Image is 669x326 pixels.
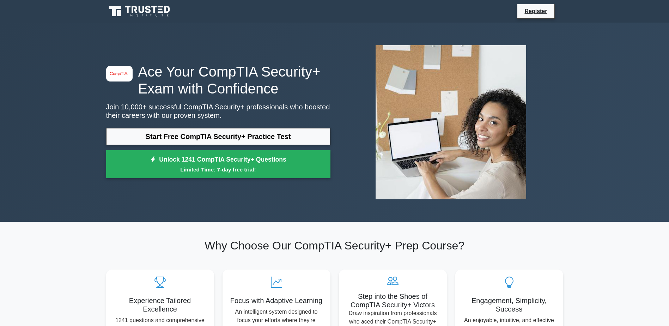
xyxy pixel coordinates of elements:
a: Unlock 1241 CompTIA Security+ QuestionsLimited Time: 7-day free trial! [106,150,330,179]
a: Register [520,7,551,16]
h1: Ace Your CompTIA Security+ Exam with Confidence [106,63,330,97]
h5: Experience Tailored Excellence [112,296,208,313]
p: Join 10,000+ successful CompTIA Security+ professionals who boosted their careers with our proven... [106,103,330,120]
h5: Engagement, Simplicity, Success [461,296,558,313]
h5: Focus with Adaptive Learning [228,296,325,305]
a: Start Free CompTIA Security+ Practice Test [106,128,330,145]
h5: Step into the Shoes of CompTIA Security+ Victors [345,292,441,309]
h2: Why Choose Our CompTIA Security+ Prep Course? [106,239,563,252]
small: Limited Time: 7-day free trial! [115,165,322,174]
